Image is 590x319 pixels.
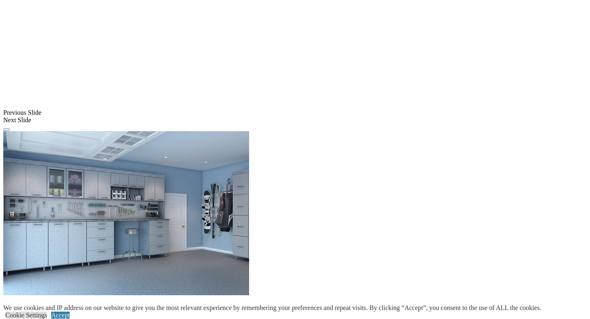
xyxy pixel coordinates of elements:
[3,109,587,116] div: Previous Slide
[3,116,587,124] div: Next Slide
[3,304,541,312] div: We use cookies and IP address on our website to give you the most relevant experience by remember...
[3,131,249,295] img: Banner for mobile view
[5,312,47,319] a: Cookie Settings
[3,128,10,131] button: Click here to pause slide show
[51,312,70,319] a: Accept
